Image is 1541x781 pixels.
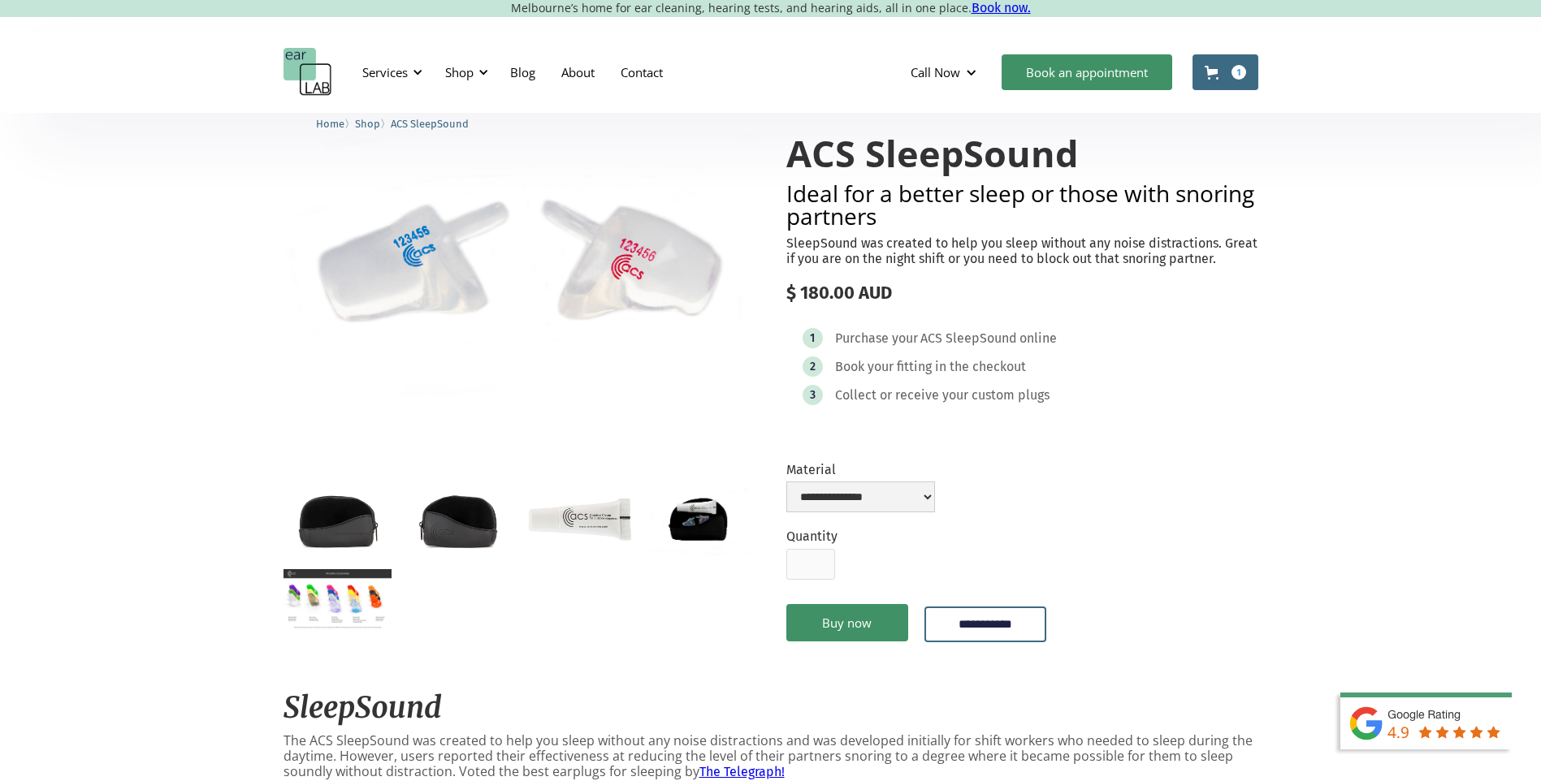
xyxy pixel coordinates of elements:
[810,389,816,401] div: 3
[435,48,493,97] div: Shop
[497,49,548,96] a: Blog
[835,359,1026,375] div: Book your fitting in the checkout
[835,330,918,347] div: Purchase your
[316,115,355,132] li: 〉
[786,133,1258,174] h1: ACS SleepSound
[786,235,1258,266] p: SleepSound was created to help you sleep without any noise distractions. Great if you are on the ...
[1002,54,1172,90] a: Book an appointment
[608,49,676,96] a: Contact
[1193,54,1258,90] a: Open cart containing 1 items
[391,118,469,130] span: ACS SleepSound
[284,48,332,97] a: home
[786,283,1258,304] div: $ 180.00 AUD
[284,569,392,630] a: open lightbox
[362,64,408,80] div: Services
[786,182,1258,227] h2: Ideal for a better sleep or those with snoring partners
[835,387,1050,403] div: Collect or receive your custom plugs
[284,484,392,555] a: open lightbox
[810,332,815,344] div: 1
[810,360,816,373] div: 2
[316,115,344,131] a: Home
[355,118,380,130] span: Shop
[647,484,755,556] a: open lightbox
[284,689,442,726] em: SleepSound
[316,118,344,130] span: Home
[911,64,960,80] div: Call Now
[391,115,469,131] a: ACS SleepSound
[1019,330,1057,347] div: online
[699,764,785,779] a: The Telegraph!
[898,48,993,97] div: Call Now
[355,115,391,132] li: 〉
[548,49,608,96] a: About
[786,529,838,544] label: Quantity
[353,48,427,97] div: Services
[284,101,755,428] a: open lightbox
[405,484,513,555] a: open lightbox
[786,604,908,641] a: Buy now
[526,484,634,555] a: open lightbox
[786,462,935,477] label: Material
[920,330,1017,347] div: ACS SleepSound
[284,101,755,428] img: ACS SleepSound
[445,64,474,80] div: Shop
[355,115,380,131] a: Shop
[284,733,1258,780] p: The ACS SleepSound was created to help you sleep without any noise distractions and was developed...
[1232,65,1246,80] div: 1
